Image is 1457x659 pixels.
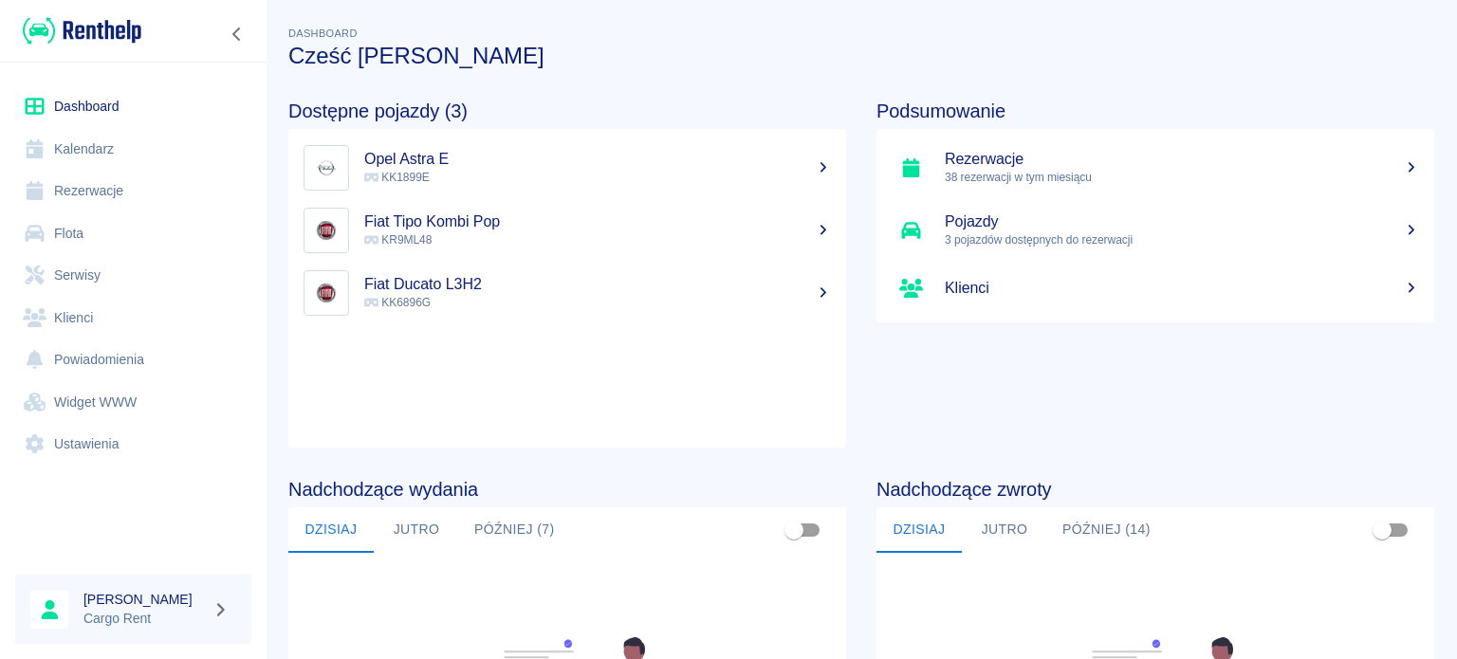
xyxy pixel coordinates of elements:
a: Kalendarz [15,128,251,171]
button: Dzisiaj [876,507,962,553]
a: Powiadomienia [15,339,251,381]
button: Dzisiaj [288,507,374,553]
span: Dashboard [288,27,358,39]
img: Renthelp logo [23,15,141,46]
a: Serwisy [15,254,251,297]
img: Image [308,275,344,311]
h4: Nadchodzące zwroty [876,478,1434,501]
a: Klienci [15,297,251,339]
img: Image [308,212,344,248]
a: Rezerwacje38 rezerwacji w tym miesiącu [876,137,1434,199]
h6: [PERSON_NAME] [83,590,205,609]
a: ImageFiat Ducato L3H2 KK6896G [288,262,846,324]
h4: Dostępne pojazdy (3) [288,100,846,122]
p: 38 rezerwacji w tym miesiącu [945,169,1419,186]
h5: Fiat Tipo Kombi Pop [364,212,831,231]
span: Pokaż przypisane tylko do mnie [776,512,812,548]
a: Pojazdy3 pojazdów dostępnych do rezerwacji [876,199,1434,262]
h5: Pojazdy [945,212,1419,231]
p: 3 pojazdów dostępnych do rezerwacji [945,231,1419,248]
a: ImageOpel Astra E KK1899E [288,137,846,199]
h4: Podsumowanie [876,100,1434,122]
a: Ustawienia [15,423,251,466]
span: Pokaż przypisane tylko do mnie [1364,512,1400,548]
button: Zwiń nawigację [223,22,251,46]
h5: Opel Astra E [364,150,831,169]
span: KR9ML48 [364,233,432,247]
h5: Rezerwacje [945,150,1419,169]
a: Dashboard [15,85,251,128]
p: Cargo Rent [83,609,205,629]
a: Flota [15,212,251,255]
h5: Fiat Ducato L3H2 [364,275,831,294]
h5: Klienci [945,279,1419,298]
h3: Cześć [PERSON_NAME] [288,43,1434,69]
a: ImageFiat Tipo Kombi Pop KR9ML48 [288,199,846,262]
span: KK6896G [364,296,431,309]
button: Jutro [962,507,1047,553]
h4: Nadchodzące wydania [288,478,846,501]
a: Rezerwacje [15,170,251,212]
span: KK1899E [364,171,430,184]
button: Później (7) [459,507,570,553]
a: Renthelp logo [15,15,141,46]
a: Klienci [876,262,1434,315]
button: Później (14) [1047,507,1166,553]
img: Image [308,150,344,186]
a: Widget WWW [15,381,251,424]
button: Jutro [374,507,459,553]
